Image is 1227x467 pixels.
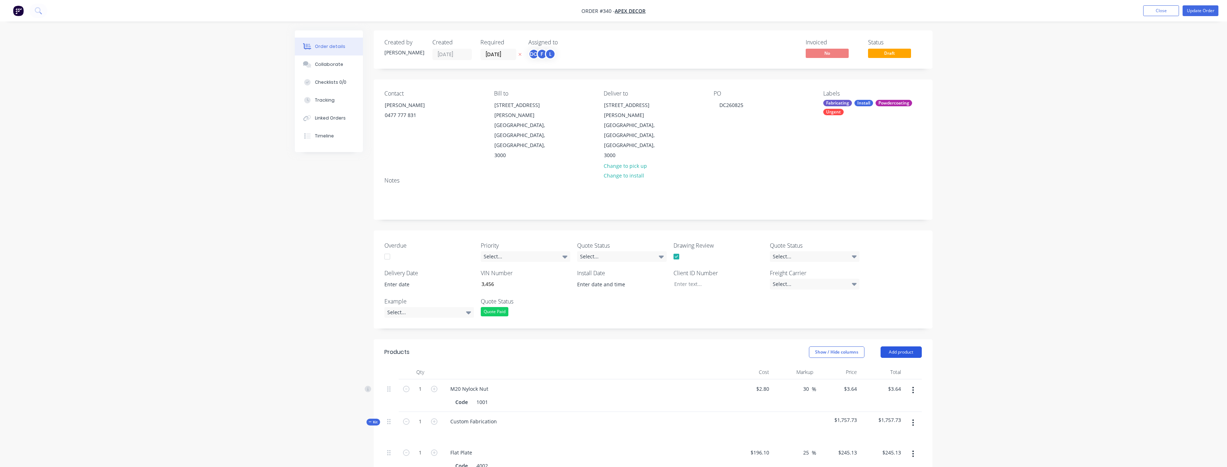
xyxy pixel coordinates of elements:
div: Notes [384,177,922,184]
div: Select... [384,307,474,318]
input: Enter number... [475,279,570,290]
button: Order details [295,38,363,55]
div: Products [384,348,409,356]
div: Fabricating [823,100,852,106]
div: Install [854,100,873,106]
span: $1,757.73 [863,416,901,424]
div: Quote Paid [481,307,508,316]
button: Change to pick up [600,161,651,170]
div: Labels [823,90,921,97]
button: Close [1143,5,1179,16]
div: Timeline [315,133,334,139]
div: Qty [399,365,442,379]
div: [GEOGRAPHIC_DATA], [GEOGRAPHIC_DATA], [GEOGRAPHIC_DATA], 3000 [494,120,554,160]
div: Created by [384,39,424,46]
div: [STREET_ADDRESS][PERSON_NAME][GEOGRAPHIC_DATA], [GEOGRAPHIC_DATA], [GEOGRAPHIC_DATA], 3000 [598,100,670,161]
input: Enter date [379,279,469,290]
div: Select... [577,251,667,262]
input: Enter date and time [572,279,661,290]
label: Priority [481,241,570,250]
div: Select... [481,251,570,262]
label: Quote Status [577,241,667,250]
label: Delivery Date [384,269,474,277]
button: Linked Orders [295,109,363,127]
div: [PERSON_NAME] [384,49,424,56]
div: Assigned to [528,39,600,46]
div: 1001 [474,397,491,407]
div: Collaborate [315,61,343,68]
label: Overdue [384,241,474,250]
div: Custom Fabrication [445,416,503,427]
div: Code [452,397,471,407]
span: % [812,385,816,393]
div: Order details [315,43,345,50]
div: Price [816,365,860,379]
span: Draft [868,49,911,58]
button: DCFL [528,49,556,59]
div: [PERSON_NAME]0477 777 831 [379,100,450,123]
div: PO [714,90,812,97]
span: $1,757.73 [819,416,857,424]
label: Quote Status [770,241,859,250]
button: Show / Hide columns [809,346,864,358]
div: [STREET_ADDRESS][PERSON_NAME][GEOGRAPHIC_DATA], [GEOGRAPHIC_DATA], [GEOGRAPHIC_DATA], 3000 [488,100,560,161]
div: Invoiced [806,39,859,46]
div: DC260825 [714,100,749,110]
div: [PERSON_NAME] [385,100,444,110]
div: DC [528,49,539,59]
div: Linked Orders [315,115,345,121]
div: Kit [366,419,380,425]
div: Contact [384,90,483,97]
div: Created [432,39,472,46]
div: Markup [772,365,816,379]
label: Freight Carrier [770,269,859,277]
button: Timeline [295,127,363,145]
div: Tracking [315,97,334,103]
label: Drawing Review [674,241,763,250]
div: Select... [770,251,859,262]
div: Bill to [494,90,592,97]
button: Change to install [600,171,648,180]
div: F [537,49,547,59]
label: VIN Number [481,269,570,277]
div: Required [480,39,520,46]
label: Install Date [577,269,667,277]
div: [STREET_ADDRESS][PERSON_NAME] [494,100,554,120]
label: Example [384,297,474,306]
button: Tracking [295,91,363,109]
label: Quote Status [481,297,570,306]
div: Total [860,365,904,379]
div: Urgent [823,109,844,115]
div: Cost [728,365,772,379]
button: Collaborate [295,55,363,73]
a: Apex Decor [615,8,646,14]
span: % [812,449,816,457]
span: No [806,49,849,58]
div: Flat Plate [445,447,478,458]
div: M20 Nylock Nut [445,384,494,394]
div: [GEOGRAPHIC_DATA], [GEOGRAPHIC_DATA], [GEOGRAPHIC_DATA], 3000 [604,120,663,160]
div: L [545,49,556,59]
img: Factory [13,5,24,16]
button: Update Order [1183,5,1218,16]
span: Order #340 - [581,8,615,14]
div: Deliver to [604,90,702,97]
div: Checklists 0/0 [315,79,346,86]
span: Kit [369,419,378,425]
div: 0477 777 831 [385,110,444,120]
div: Select... [770,279,859,290]
div: [STREET_ADDRESS][PERSON_NAME] [604,100,663,120]
label: Client ID Number [674,269,763,277]
div: Status [868,39,922,46]
button: Checklists 0/0 [295,73,363,91]
div: Powdercoating [876,100,912,106]
button: Add product [881,346,922,358]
